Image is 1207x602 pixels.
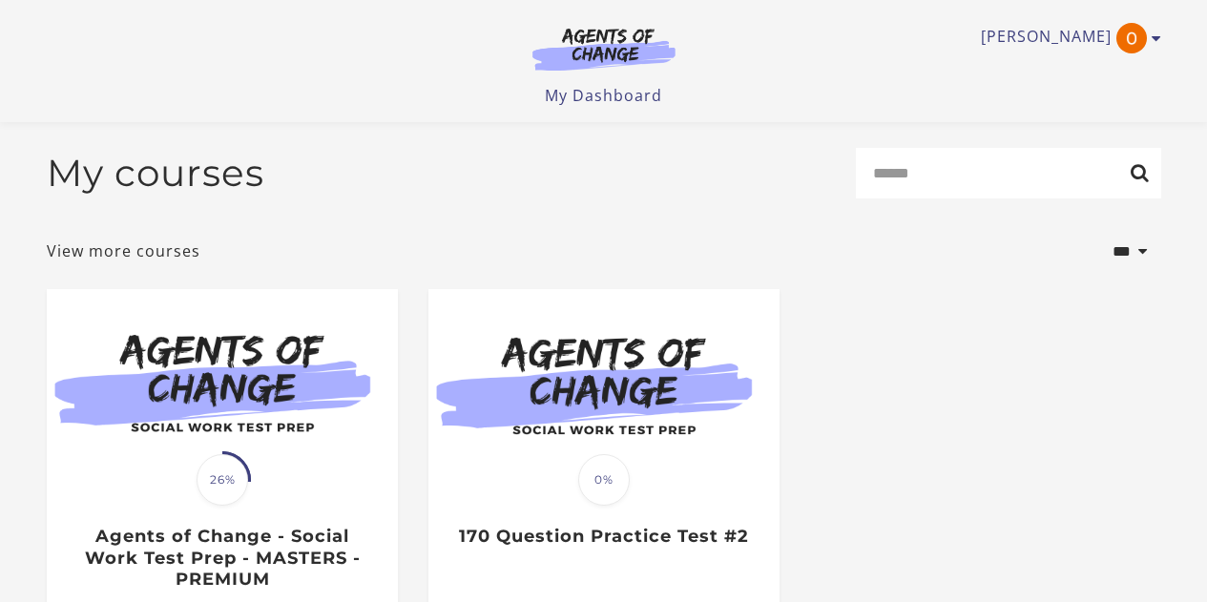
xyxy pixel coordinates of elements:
h3: Agents of Change - Social Work Test Prep - MASTERS - PREMIUM [67,526,377,591]
h3: 170 Question Practice Test #2 [448,526,759,548]
span: 26% [197,454,248,506]
a: Toggle menu [981,23,1152,53]
img: Agents of Change Logo [512,27,696,71]
h2: My courses [47,151,264,196]
a: My Dashboard [545,85,662,106]
a: View more courses [47,239,200,262]
span: 0% [578,454,630,506]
